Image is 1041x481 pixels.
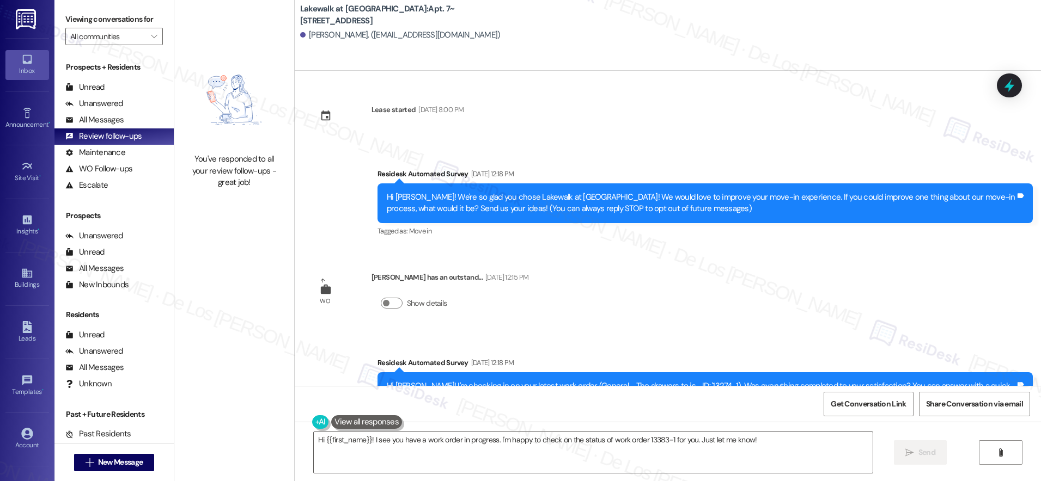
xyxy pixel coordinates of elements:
[416,104,464,115] div: [DATE] 8:00 PM
[54,61,174,73] div: Prospects + Residents
[65,230,123,242] div: Unanswered
[372,104,416,115] div: Lease started
[919,392,1030,416] button: Share Conversation via email
[65,428,131,440] div: Past Residents
[300,29,501,41] div: [PERSON_NAME]. ([EMAIL_ADDRESS][DOMAIN_NAME])
[39,172,41,180] span: •
[65,362,124,373] div: All Messages
[5,211,49,240] a: Insights •
[831,398,906,410] span: Get Conversation Link
[86,458,94,467] i: 
[65,279,129,291] div: New Inbounds
[409,226,431,236] span: Move in
[387,380,1015,404] div: Hi [PERSON_NAME]! I'm checking in on your latest work order (General - The drawers to is..., ID: ...
[905,448,914,457] i: 
[926,398,1023,410] span: Share Conversation via email
[5,371,49,400] a: Templates •
[54,309,174,320] div: Residents
[378,223,1033,239] div: Tagged as:
[314,432,873,473] textarea: Hi {{first_name}}! I see you have a work order in progress. I'm happy to check on the status of w...
[5,157,49,187] a: Site Visit •
[65,163,132,175] div: WO Follow-ups
[5,50,49,79] a: Inbox
[186,52,282,148] img: empty-state
[65,11,163,28] label: Viewing conversations for
[42,386,44,394] span: •
[65,131,142,142] div: Review follow-ups
[5,318,49,347] a: Leads
[65,378,112,390] div: Unknown
[54,409,174,420] div: Past + Future Residents
[98,457,143,468] span: New Message
[894,440,947,465] button: Send
[54,210,174,221] div: Prospects
[378,357,1033,372] div: Residesk Automated Survey
[16,9,38,29] img: ResiDesk Logo
[65,346,123,357] div: Unanswered
[468,168,514,180] div: [DATE] 12:18 PM
[918,447,935,458] span: Send
[65,329,105,341] div: Unread
[5,424,49,454] a: Account
[38,226,39,233] span: •
[300,3,518,27] b: Lakewalk at [GEOGRAPHIC_DATA]: Apt. 7~[STREET_ADDRESS]
[48,119,50,127] span: •
[378,168,1033,183] div: Residesk Automated Survey
[65,82,105,93] div: Unread
[824,392,913,416] button: Get Conversation Link
[74,454,155,471] button: New Message
[996,448,1005,457] i: 
[372,272,528,287] div: [PERSON_NAME] has an outstand...
[151,32,157,41] i: 
[65,114,124,126] div: All Messages
[407,298,447,309] label: Show details
[65,147,125,158] div: Maintenance
[65,98,123,109] div: Unanswered
[483,272,528,283] div: [DATE] 12:15 PM
[387,192,1015,215] div: Hi [PERSON_NAME]! We're so glad you chose Lakewalk at [GEOGRAPHIC_DATA]! We would love to improve...
[468,357,514,368] div: [DATE] 12:18 PM
[65,263,124,274] div: All Messages
[65,246,105,258] div: Unread
[70,28,145,45] input: All communities
[5,264,49,293] a: Buildings
[320,295,330,307] div: WO
[186,153,282,188] div: You've responded to all your review follow-ups - great job!
[65,180,108,191] div: Escalate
